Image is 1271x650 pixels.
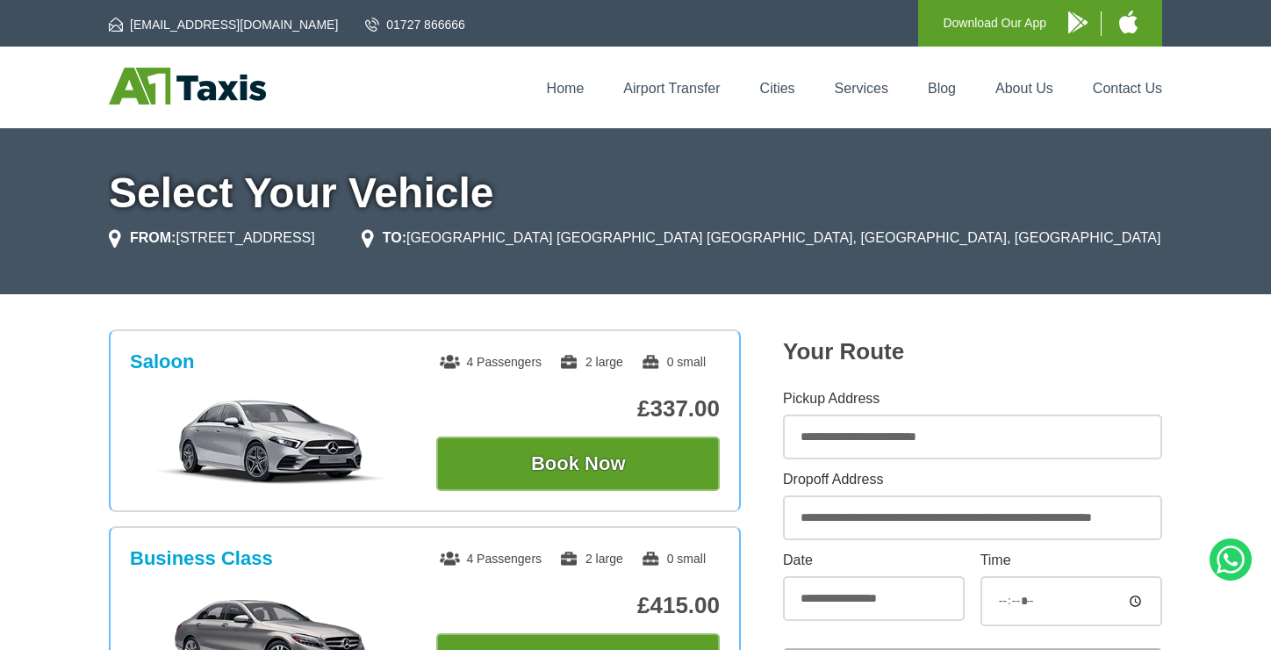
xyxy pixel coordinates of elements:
[440,355,542,369] span: 4 Passengers
[140,398,404,486] img: Saloon
[1093,81,1162,96] a: Contact Us
[783,338,1162,365] h2: Your Route
[1119,11,1138,33] img: A1 Taxis iPhone App
[109,227,315,249] li: [STREET_ADDRESS]
[559,355,623,369] span: 2 large
[783,392,1162,406] label: Pickup Address
[943,12,1046,34] p: Download Our App
[995,81,1053,96] a: About Us
[760,81,795,96] a: Cities
[1068,11,1088,33] img: A1 Taxis Android App
[835,81,888,96] a: Services
[362,227,1161,249] li: [GEOGRAPHIC_DATA] [GEOGRAPHIC_DATA] [GEOGRAPHIC_DATA], [GEOGRAPHIC_DATA], [GEOGRAPHIC_DATA]
[783,553,965,567] label: Date
[109,16,338,33] a: [EMAIL_ADDRESS][DOMAIN_NAME]
[623,81,720,96] a: Airport Transfer
[436,395,720,422] p: £337.00
[436,592,720,619] p: £415.00
[130,547,273,570] h3: Business Class
[641,552,706,566] span: 0 small
[365,16,465,33] a: 01727 866666
[641,355,706,369] span: 0 small
[383,230,406,245] strong: TO:
[130,230,176,245] strong: FROM:
[928,81,956,96] a: Blog
[440,552,542,566] span: 4 Passengers
[436,437,720,491] button: Book Now
[559,552,623,566] span: 2 large
[109,68,266,105] img: A1 Taxis St Albans LTD
[547,81,585,96] a: Home
[980,553,1162,567] label: Time
[130,350,194,373] h3: Saloon
[783,473,1162,487] label: Dropoff Address
[109,172,1162,214] h1: Select Your Vehicle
